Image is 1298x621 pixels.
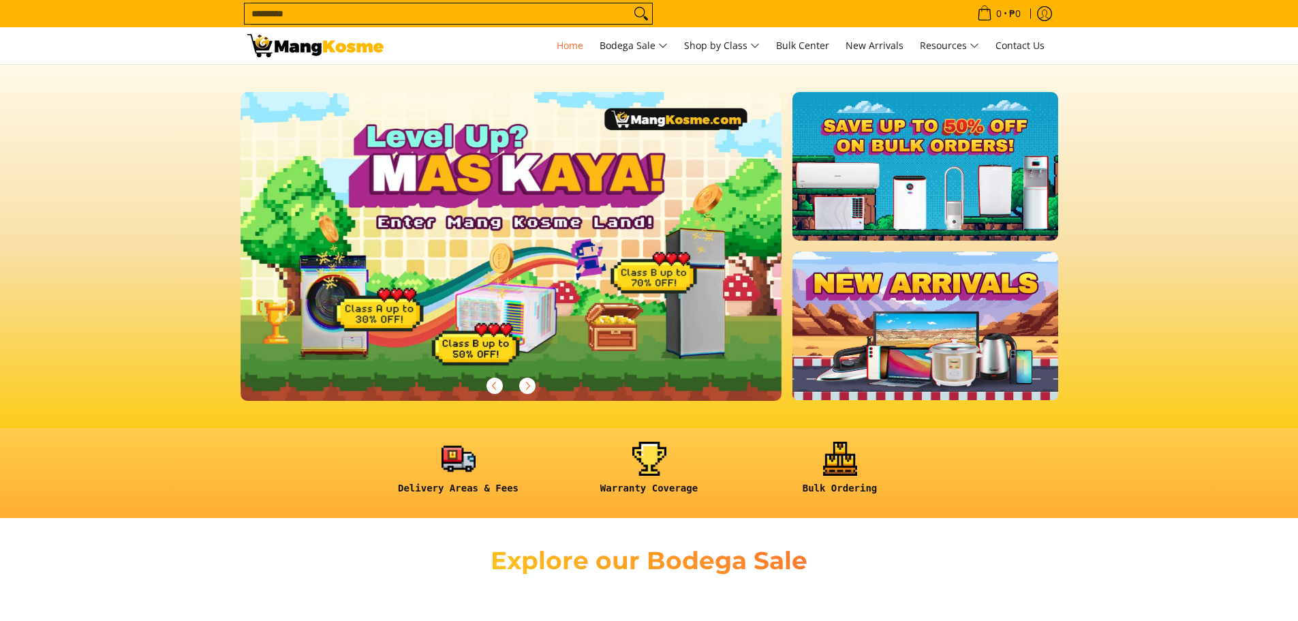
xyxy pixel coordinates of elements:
[247,34,384,57] img: Mang Kosme: Your Home Appliances Warehouse Sale Partner!
[370,442,547,505] a: <h6><strong>Delivery Areas & Fees</strong></h6>
[752,442,929,505] a: <h6><strong>Bulk Ordering</strong></h6>
[630,3,652,24] button: Search
[452,545,847,576] h2: Explore our Bodega Sale
[846,39,903,52] span: New Arrivals
[512,371,542,401] button: Next
[776,39,829,52] span: Bulk Center
[769,27,836,64] a: Bulk Center
[973,6,1025,21] span: •
[995,39,1045,52] span: Contact Us
[989,27,1051,64] a: Contact Us
[593,27,675,64] a: Bodega Sale
[677,27,767,64] a: Shop by Class
[920,37,979,55] span: Resources
[561,442,738,505] a: <h6><strong>Warranty Coverage</strong></h6>
[994,9,1004,18] span: 0
[241,92,782,401] img: Gaming desktop banner
[839,27,910,64] a: New Arrivals
[1007,9,1023,18] span: ₱0
[550,27,590,64] a: Home
[480,371,510,401] button: Previous
[557,39,583,52] span: Home
[397,27,1051,64] nav: Main Menu
[684,37,760,55] span: Shop by Class
[913,27,986,64] a: Resources
[600,37,668,55] span: Bodega Sale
